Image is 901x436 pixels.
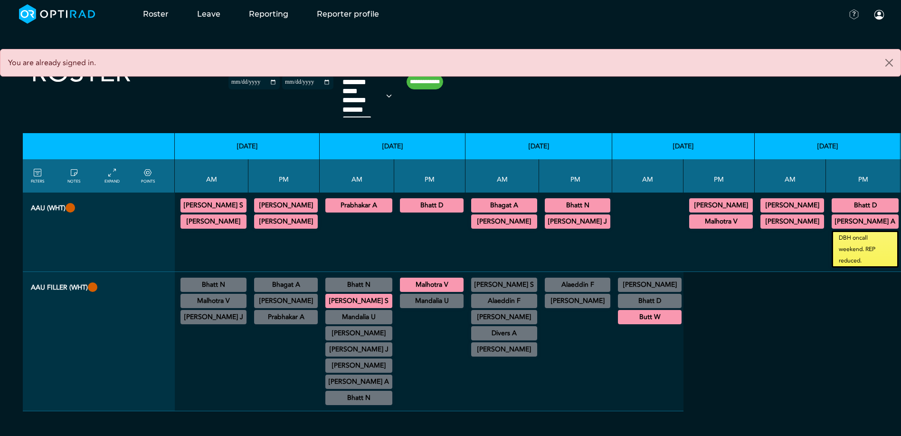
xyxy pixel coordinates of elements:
summary: [PERSON_NAME] S [182,200,245,211]
summary: Bhagat A [256,279,316,291]
a: collapse/expand entries [104,167,120,184]
summary: [PERSON_NAME] [762,200,823,211]
summary: [PERSON_NAME] A [327,376,391,388]
div: CT Trauma & Urgent/MRI Trauma & Urgent 13:30 - 18:30 [545,198,610,213]
th: AM [320,159,394,193]
summary: [PERSON_NAME] J [182,311,245,323]
summary: Bhatt D [401,200,462,211]
summary: [PERSON_NAME] [256,295,316,307]
div: General CT/General MRI/General XR 09:30 - 11:30 [325,342,392,357]
div: CT Trauma & Urgent/MRI Trauma & Urgent 13:30 - 18:30 [689,198,753,213]
summary: Bhatt D [619,295,680,307]
div: CT Trauma & Urgent/MRI Trauma & Urgent 13:30 - 18:30 [689,214,753,229]
th: [DATE] [320,133,465,159]
div: US Head & Neck/US Interventional H&N 09:15 - 12:15 [325,326,392,340]
summary: Malhotra V [182,295,245,307]
summary: Mandalia U [401,295,462,307]
th: AM [465,159,539,193]
div: CT Trauma & Urgent/MRI Trauma & Urgent 08:30 - 13:30 [471,198,537,213]
summary: Butt W [619,311,680,323]
div: General CT/General MRI/General XR 08:30 - 12:00 [180,278,247,292]
th: AM [612,159,683,193]
summary: [PERSON_NAME] A [833,216,897,227]
summary: [PERSON_NAME] J [327,344,391,355]
summary: Alaeddin F [546,279,609,291]
div: CT Trauma & Urgent/MRI Trauma & Urgent 08:30 - 13:30 [325,294,392,308]
div: CT Trauma & Urgent/MRI Trauma & Urgent 08:30 - 13:30 [618,310,682,324]
th: AM [175,159,248,193]
div: CT Trauma & Urgent/MRI Trauma & Urgent 13:30 - 18:30 [832,198,899,213]
summary: Mandalia U [327,311,391,323]
summary: [PERSON_NAME] [546,295,609,307]
summary: [PERSON_NAME] [327,328,391,339]
th: [DATE] [612,133,755,159]
summary: [PERSON_NAME] [473,344,536,355]
summary: Prabhakar A [327,200,391,211]
div: General US/US Diagnostic MSK/US Gynaecology/US Interventional H&N/US Interventional MSK/US Interv... [180,294,247,308]
a: FILTERS [31,167,44,184]
div: General US 13:00 - 16:30 [545,278,610,292]
div: General CT/General MRI/General XR 10:00 - 11:00 [471,310,537,324]
summary: Bhatt D [833,200,897,211]
div: General CT/General MRI/General XR 13:30 - 18:30 [545,294,610,308]
div: CT Trauma & Urgent/MRI Trauma & Urgent 13:30 - 18:30 [545,214,610,229]
div: General CT/CT Gastrointestinal/MRI Gastrointestinal/General MRI/General XR 10:30 - 11:30 [325,375,392,389]
div: CT Trauma & Urgent/MRI Trauma & Urgent 13:30 - 18:30 [832,214,899,229]
summary: [PERSON_NAME] [473,311,536,323]
div: CT Trauma & Urgent/MRI Trauma & Urgent 13:30 - 18:30 [254,198,318,213]
summary: Alaeddin F [473,295,536,307]
div: CT Trauma & Urgent/MRI Trauma & Urgent 13:30 - 18:30 [400,278,464,292]
summary: [PERSON_NAME] [762,216,823,227]
div: CD role 07:00 - 13:00 [618,278,682,292]
summary: Malhotra V [691,216,751,227]
summary: [PERSON_NAME] [691,200,751,211]
th: AM [755,159,826,193]
div: CT Trauma & Urgent/MRI Trauma & Urgent 08:30 - 13:30 [180,198,247,213]
summary: [PERSON_NAME] [619,279,680,291]
div: CT Trauma & Urgent/MRI Trauma & Urgent 08:30 - 13:30 [180,214,247,229]
div: General CT/General MRI/General XR 11:30 - 13:30 [180,310,247,324]
th: [DATE] [175,133,320,159]
div: CT Cardiac 13:30 - 17:00 [254,310,318,324]
div: CT Neuro/CT Head & Neck/MRI Neuro/MRI Head & Neck/XR Head & Neck 09:30 - 14:00 [325,358,392,373]
summary: [PERSON_NAME] [256,200,316,211]
th: PM [683,159,755,193]
small: DBH oncall weekend. REP reduced. [833,232,897,266]
div: US Interventional MSK 08:30 - 11:00 [325,278,392,292]
div: Breast 08:00 - 11:00 [471,278,537,292]
th: [DATE] [465,133,612,159]
th: PM [248,159,320,193]
summary: [PERSON_NAME] [182,216,245,227]
summary: [PERSON_NAME] [327,360,391,371]
summary: [PERSON_NAME] S [327,295,391,307]
summary: [PERSON_NAME] S [473,279,536,291]
div: CT Interventional MSK 11:00 - 12:00 [325,391,392,405]
summary: [PERSON_NAME] J [546,216,609,227]
th: PM [539,159,612,193]
th: AAU FILLER (WHT) [23,272,175,411]
th: AAU (WHT) [23,193,175,272]
img: brand-opti-rad-logos-blue-and-white-d2f68631ba2948856bd03f2d395fb146ddc8fb01b4b6e9315ea85fa773367... [19,4,95,24]
div: US Diagnostic MSK/US Interventional MSK/US General Adult 09:00 - 12:00 [325,310,392,324]
summary: [PERSON_NAME] [473,216,536,227]
summary: Bhatt N [182,279,245,291]
summary: [PERSON_NAME] [256,216,316,227]
th: [DATE] [755,133,901,159]
div: CT Trauma & Urgent/MRI Trauma & Urgent 08:30 - 13:30 [760,198,824,213]
div: FLU General Paediatric 14:00 - 15:00 [400,294,464,308]
a: show/hide notes [67,167,80,184]
div: CT Trauma & Urgent/MRI Trauma & Urgent 08:30 - 13:30 [471,214,537,229]
div: CT Trauma & Urgent/MRI Trauma & Urgent 13:30 - 18:30 [254,294,318,308]
div: CT Trauma & Urgent/MRI Trauma & Urgent 13:30 - 18:30 [400,198,464,213]
a: collapse/expand expected points [141,167,155,184]
summary: Bhatt N [327,392,391,404]
summary: Bhagat A [473,200,536,211]
div: CT Trauma & Urgent/MRI Trauma & Urgent 08:30 - 13:30 [760,214,824,229]
div: General CT/General MRI/General XR 13:30 - 15:00 [254,278,318,292]
summary: Bhatt N [327,279,391,291]
div: General CT/General MRI/General XR/General NM 11:00 - 14:30 [471,326,537,340]
summary: Divers A [473,328,536,339]
summary: Malhotra V [401,279,462,291]
div: CT Trauma & Urgent/MRI Trauma & Urgent 09:30 - 13:00 [471,294,537,308]
div: CT Trauma & Urgent/MRI Trauma & Urgent 08:30 - 13:30 [618,294,682,308]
